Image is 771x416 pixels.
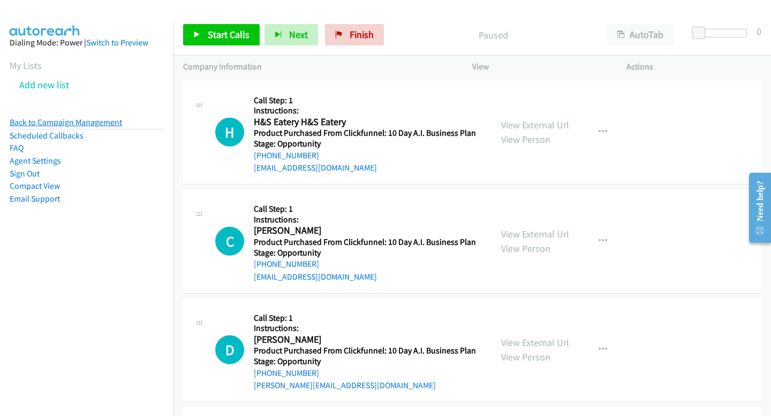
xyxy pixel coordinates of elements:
[254,248,476,258] h5: Stage: Opportunity
[10,36,164,49] div: Dialing Mode: Power |
[254,116,472,128] h2: H&S Eatery H&S Eatery
[215,118,244,147] h1: H
[215,118,244,147] div: The call is yet to be attempted
[325,24,384,45] a: Finish
[183,60,453,73] p: Company Information
[501,351,550,363] a: View Person
[254,313,476,323] h5: Call Step: 1
[254,323,476,334] h5: Instructions:
[215,335,244,364] div: The call is yet to be attempted
[607,24,674,45] button: AutoTab
[10,117,122,127] a: Back to Campaign Management
[254,150,319,160] a: [PHONE_NUMBER]
[398,28,588,42] p: Paused
[501,133,550,145] a: View Person
[254,380,436,390] a: [PERSON_NAME][EMAIL_ADDRESS][DOMAIN_NAME]
[10,130,84,141] a: Scheduled Callbacks
[19,79,69,91] a: Add new list
[254,237,476,248] h5: Product Purchased From Clickfunnel: 10 Day A.I. Business Plan
[183,24,260,45] a: Start Calls
[254,105,476,116] h5: Instructions:
[254,214,476,225] h5: Instructions:
[254,272,377,282] a: [EMAIL_ADDRESS][DOMAIN_NAME]
[215,335,244,364] h1: D
[501,242,550,255] a: View Person
[10,181,60,191] a: Compact View
[254,259,319,269] a: [PHONE_NUMBER]
[501,119,569,131] a: View External Url
[698,29,747,37] div: Delay between calls (in seconds)
[254,128,476,138] h5: Product Purchased From Clickfunnel: 10 Day A.I. Business Plan
[215,227,244,256] div: The call is yet to be attempted
[254,204,476,214] h5: Call Step: 1
[254,163,377,173] a: [EMAIL_ADDRESS][DOMAIN_NAME]
[254,95,476,106] h5: Call Step: 1
[289,28,308,41] span: Next
[10,143,24,153] a: FAQ
[254,345,476,356] h5: Product Purchased From Clickfunnel: 10 Day A.I. Business Plan
[254,356,476,367] h5: Stage: Opportunity
[86,37,148,48] a: Switch to Preview
[626,60,761,73] p: Actions
[501,336,569,349] a: View External Url
[254,138,476,149] h5: Stage: Opportunity
[10,168,40,179] a: Sign Out
[208,28,250,41] span: Start Calls
[501,228,569,240] a: View External Url
[254,225,472,237] h2: [PERSON_NAME]
[215,227,244,256] h1: C
[254,368,319,378] a: [PHONE_NUMBER]
[254,334,472,346] h2: [PERSON_NAME]
[10,59,42,72] a: My Lists
[472,60,607,73] p: View
[757,24,761,38] div: 0
[264,24,318,45] button: Next
[350,28,374,41] span: Finish
[10,194,60,204] a: Email Support
[10,156,61,166] a: Agent Settings
[740,165,771,250] iframe: Resource Center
